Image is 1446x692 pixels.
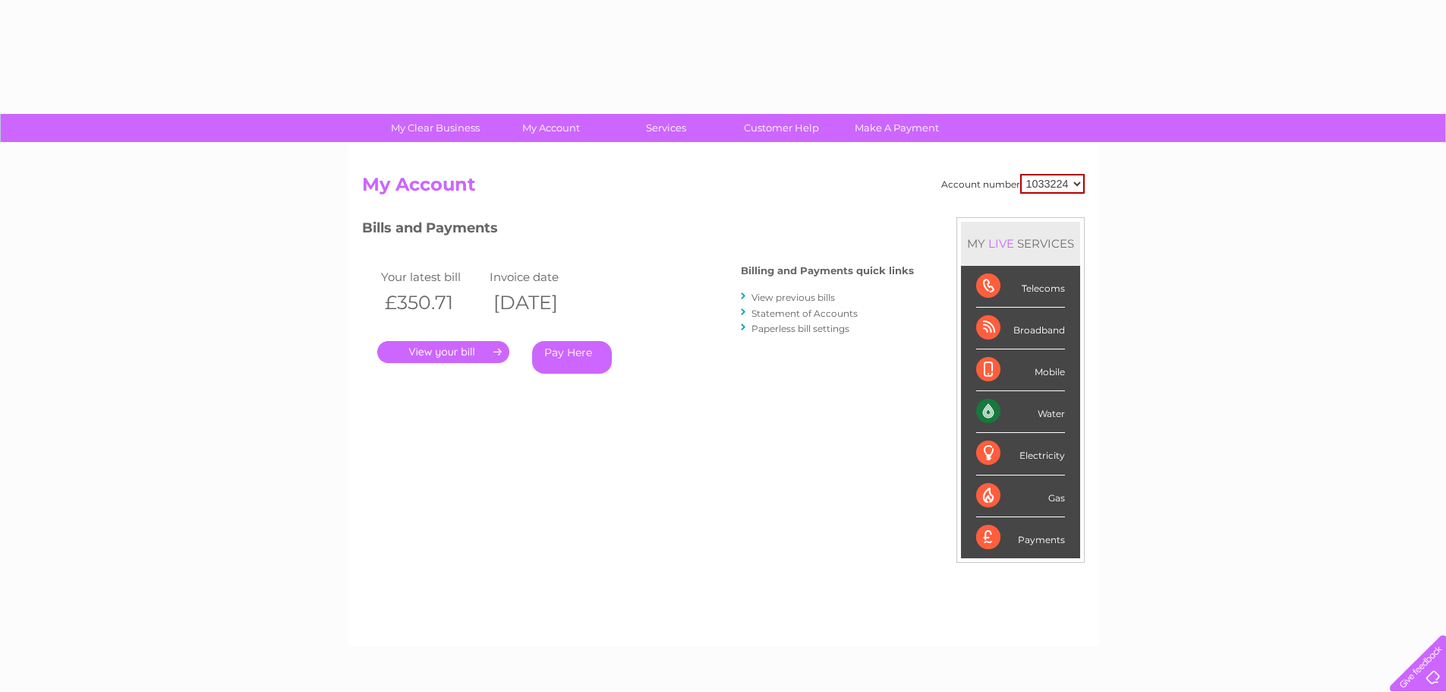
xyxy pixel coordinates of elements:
h4: Billing and Payments quick links [741,265,914,276]
div: Payments [976,517,1065,558]
td: Invoice date [486,267,595,287]
a: My Account [488,114,613,142]
div: Account number [941,174,1085,194]
a: Services [603,114,729,142]
div: Electricity [976,433,1065,475]
h2: My Account [362,174,1085,203]
a: Pay Here [532,341,612,374]
a: View previous bills [751,292,835,303]
a: Statement of Accounts [751,308,858,319]
div: Broadband [976,308,1065,349]
a: Paperless bill settings [751,323,849,334]
th: £350.71 [377,287,487,318]
a: Customer Help [719,114,844,142]
div: Water [976,391,1065,433]
a: My Clear Business [373,114,498,142]
a: . [377,341,509,363]
div: Telecoms [976,266,1065,308]
a: Make A Payment [834,114,959,142]
h3: Bills and Payments [362,217,914,244]
div: Gas [976,476,1065,517]
td: Your latest bill [377,267,487,287]
div: LIVE [985,236,1017,251]
div: Mobile [976,349,1065,391]
div: MY SERVICES [961,222,1080,265]
th: [DATE] [486,287,595,318]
